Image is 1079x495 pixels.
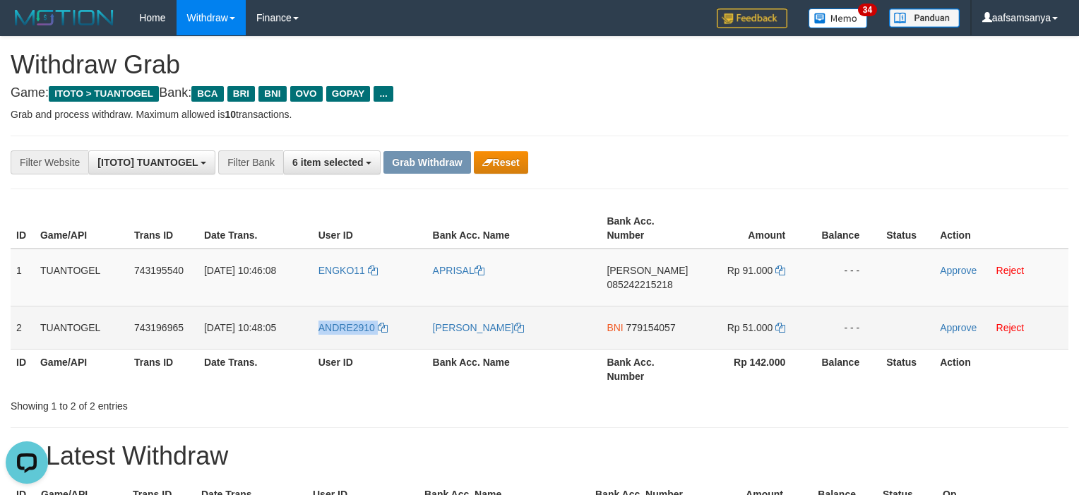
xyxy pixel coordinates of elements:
[204,322,276,333] span: [DATE] 10:48:05
[881,208,934,249] th: Status
[806,208,881,249] th: Balance
[775,265,785,276] a: Copy 91000 to clipboard
[6,6,48,48] button: Open LiveChat chat widget
[607,265,688,276] span: [PERSON_NAME]
[218,150,283,174] div: Filter Bank
[313,208,427,249] th: User ID
[318,265,365,276] span: ENGKO11
[49,86,159,102] span: ITOTO > TUANTOGEL
[198,208,313,249] th: Date Trans.
[292,157,363,168] span: 6 item selected
[11,107,1068,121] p: Grab and process withdraw. Maximum allowed is transactions.
[881,349,934,389] th: Status
[996,265,1025,276] a: Reject
[601,208,695,249] th: Bank Acc. Number
[35,208,129,249] th: Game/API
[695,349,806,389] th: Rp 142.000
[607,279,672,290] span: Copy 085242215218 to clipboard
[35,249,129,306] td: TUANTOGEL
[11,349,35,389] th: ID
[775,322,785,333] a: Copy 51000 to clipboard
[129,208,198,249] th: Trans ID
[889,8,960,28] img: panduan.png
[383,151,470,174] button: Grab Withdraw
[318,265,378,276] a: ENGKO11
[433,265,484,276] a: APRISAL
[940,265,977,276] a: Approve
[11,442,1068,470] h1: 15 Latest Withdraw
[601,349,695,389] th: Bank Acc. Number
[11,393,439,413] div: Showing 1 to 2 of 2 entries
[11,86,1068,100] h4: Game: Bank:
[11,150,88,174] div: Filter Website
[191,86,223,102] span: BCA
[35,349,129,389] th: Game/API
[727,322,773,333] span: Rp 51.000
[427,208,602,249] th: Bank Acc. Name
[809,8,868,28] img: Button%20Memo.svg
[318,322,375,333] span: ANDRE2910
[996,322,1025,333] a: Reject
[225,109,236,120] strong: 10
[626,322,676,333] span: Copy 779154057 to clipboard
[427,349,602,389] th: Bank Acc. Name
[134,265,184,276] span: 743195540
[806,306,881,349] td: - - -
[940,322,977,333] a: Approve
[129,349,198,389] th: Trans ID
[374,86,393,102] span: ...
[97,157,198,168] span: [ITOTO] TUANTOGEL
[806,349,881,389] th: Balance
[326,86,371,102] span: GOPAY
[717,8,787,28] img: Feedback.jpg
[806,249,881,306] td: - - -
[134,322,184,333] span: 743196965
[11,249,35,306] td: 1
[11,208,35,249] th: ID
[695,208,806,249] th: Amount
[198,349,313,389] th: Date Trans.
[283,150,381,174] button: 6 item selected
[313,349,427,389] th: User ID
[204,265,276,276] span: [DATE] 10:46:08
[11,7,118,28] img: MOTION_logo.png
[11,51,1068,79] h1: Withdraw Grab
[858,4,877,16] span: 34
[11,306,35,349] td: 2
[607,322,623,333] span: BNI
[227,86,255,102] span: BRI
[727,265,773,276] span: Rp 91.000
[474,151,528,174] button: Reset
[88,150,215,174] button: [ITOTO] TUANTOGEL
[934,349,1068,389] th: Action
[35,306,129,349] td: TUANTOGEL
[433,322,524,333] a: [PERSON_NAME]
[318,322,388,333] a: ANDRE2910
[290,86,323,102] span: OVO
[934,208,1068,249] th: Action
[258,86,286,102] span: BNI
